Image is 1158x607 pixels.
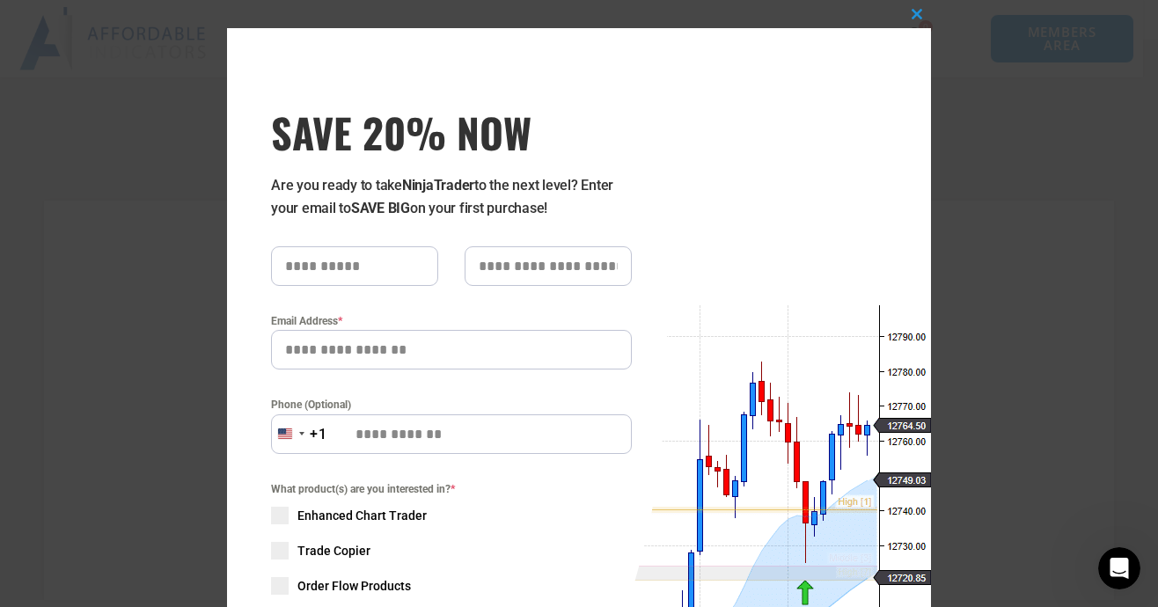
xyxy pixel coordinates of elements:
label: Email Address [271,312,632,330]
strong: SAVE BIG [351,200,410,216]
strong: NinjaTrader [402,177,474,194]
label: Phone (Optional) [271,396,632,413]
label: Order Flow Products [271,577,632,595]
button: Selected country [271,414,327,454]
label: Enhanced Chart Trader [271,507,632,524]
span: What product(s) are you interested in? [271,480,632,498]
span: Trade Copier [297,542,370,559]
h3: SAVE 20% NOW [271,107,632,157]
p: Are you ready to take to the next level? Enter your email to on your first purchase! [271,174,632,220]
label: Trade Copier [271,542,632,559]
span: Enhanced Chart Trader [297,507,427,524]
div: +1 [310,423,327,446]
span: Order Flow Products [297,577,411,595]
iframe: Intercom live chat [1098,547,1140,589]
